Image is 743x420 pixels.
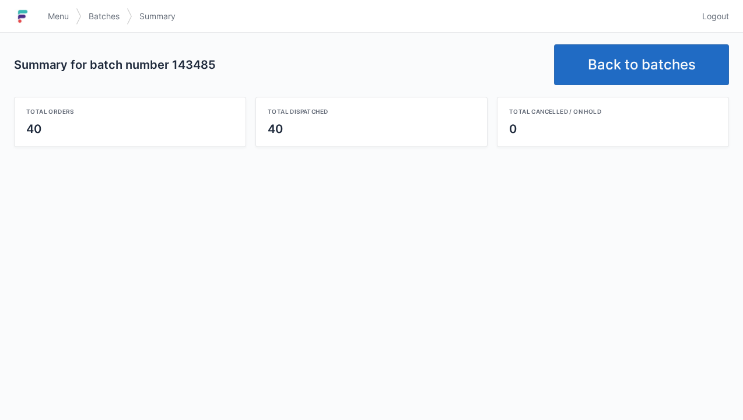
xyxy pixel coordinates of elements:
div: Total cancelled / on hold [509,107,717,116]
img: logo-small.jpg [14,7,31,26]
div: Total dispatched [268,107,475,116]
img: svg> [127,2,132,30]
a: Summary [132,6,183,27]
img: svg> [76,2,82,30]
a: Menu [41,6,76,27]
span: Batches [89,10,120,22]
div: 40 [26,121,234,137]
span: Summary [139,10,176,22]
span: Logout [702,10,729,22]
h2: Summary for batch number 143485 [14,57,545,73]
div: Total orders [26,107,234,116]
a: Logout [695,6,729,27]
a: Back to batches [554,44,729,85]
div: 40 [268,121,475,137]
a: Batches [82,6,127,27]
span: Menu [48,10,69,22]
div: 0 [509,121,717,137]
